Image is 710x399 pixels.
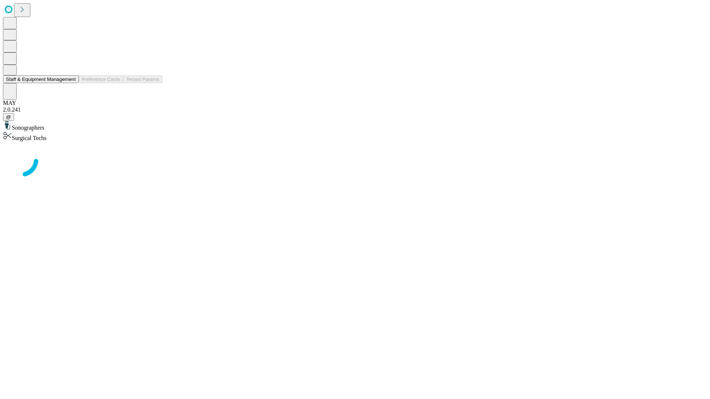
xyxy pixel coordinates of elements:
[3,100,707,106] div: MAY
[3,75,79,83] button: Staff & Equipment Management
[3,121,707,131] div: Sonographers
[79,75,123,83] button: Preference Cards
[123,75,162,83] button: Tenant Params
[3,106,707,113] div: 2.0.241
[6,114,11,120] span: @
[3,113,14,121] button: @
[3,131,707,141] div: Surgical Techs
